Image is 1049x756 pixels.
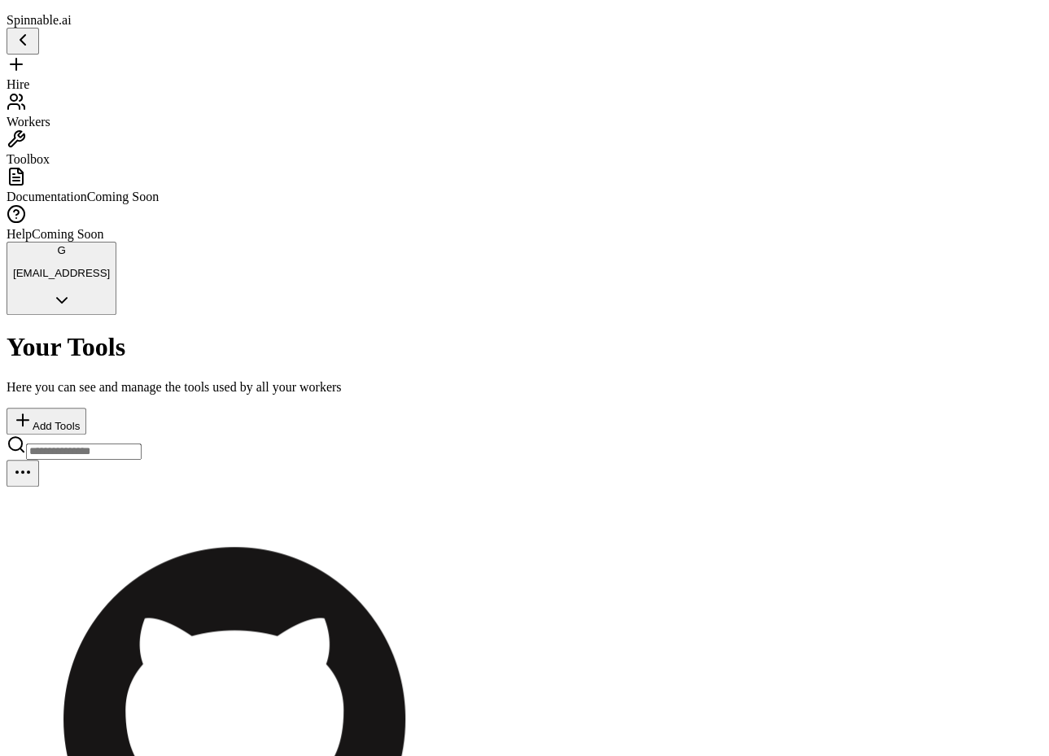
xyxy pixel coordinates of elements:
[7,332,1042,362] h1: Your Tools
[59,13,72,27] span: .ai
[87,190,159,203] span: Coming Soon
[57,244,65,256] span: G
[7,77,29,91] span: Hire
[7,190,87,203] span: Documentation
[32,227,103,241] span: Coming Soon
[7,13,72,27] span: Spinnable
[7,115,50,129] span: Workers
[7,380,1042,395] p: Here you can see and manage the tools used by all your workers
[7,408,86,435] button: Add Tools
[7,227,32,241] span: Help
[7,152,50,166] span: Toolbox
[7,242,116,315] button: G[EMAIL_ADDRESS]
[13,267,110,279] p: [EMAIL_ADDRESS]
